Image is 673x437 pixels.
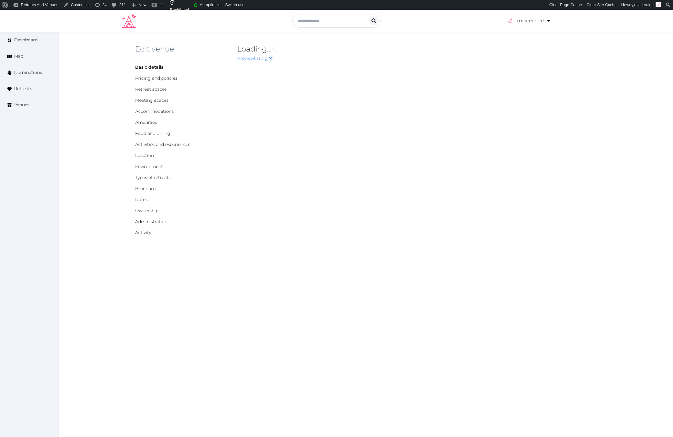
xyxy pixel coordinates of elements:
[587,2,617,7] span: Clear Site Cache
[135,86,167,92] a: Retreat spaces
[135,219,167,224] a: Administration
[549,2,582,7] span: Clear Page Cache
[237,44,504,54] h2: Loading...
[135,208,158,213] a: Ownership
[135,75,177,81] a: Pricing and policies
[14,69,42,76] span: Nominations
[135,164,163,169] a: Environment
[14,85,32,92] span: Retreats
[135,108,174,114] a: Accommodations
[14,37,38,43] span: Dashboard
[135,153,154,158] a: Location
[135,44,227,54] h2: Edit venue
[135,230,151,235] a: Activity
[634,2,654,7] span: miaceralde
[135,131,170,136] a: Food and dining
[135,142,190,147] a: Activities and experiences
[14,53,23,59] span: Map
[506,12,551,29] a: miaceralde
[135,97,169,103] a: Meeting spaces
[135,197,148,202] a: Notes
[161,2,163,7] span: 1
[135,186,158,191] a: Brochures
[14,102,29,108] span: Venues
[237,55,272,61] a: Preview listing
[135,120,157,125] a: Amenities
[135,64,163,70] a: Basic details
[135,175,171,180] a: Types of retreats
